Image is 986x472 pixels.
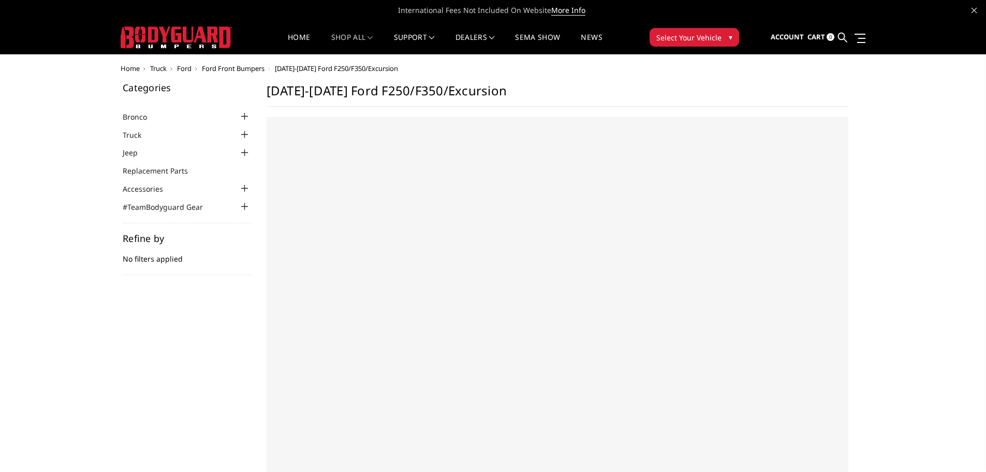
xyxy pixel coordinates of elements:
[934,422,986,472] iframe: Chat Widget
[123,83,251,92] h5: Categories
[123,147,151,158] a: Jeep
[121,64,140,73] a: Home
[581,34,602,54] a: News
[123,111,160,122] a: Bronco
[123,183,176,194] a: Accessories
[123,202,216,212] a: #TeamBodyguard Gear
[394,34,435,54] a: Support
[202,64,264,73] a: Ford Front Bumpers
[729,32,732,42] span: ▾
[827,33,834,41] span: 0
[331,34,373,54] a: shop all
[771,23,804,51] a: Account
[515,34,560,54] a: SEMA Show
[275,64,398,73] span: [DATE]-[DATE] Ford F250/F350/Excursion
[121,26,232,48] img: BODYGUARD BUMPERS
[807,32,825,41] span: Cart
[455,34,495,54] a: Dealers
[551,5,585,16] a: More Info
[807,23,834,51] a: Cart 0
[288,34,310,54] a: Home
[650,28,739,47] button: Select Your Vehicle
[150,64,167,73] a: Truck
[123,130,154,140] a: Truck
[123,234,251,275] div: No filters applied
[123,234,251,243] h5: Refine by
[123,165,201,176] a: Replacement Parts
[177,64,192,73] a: Ford
[771,32,804,41] span: Account
[267,83,848,107] h1: [DATE]-[DATE] Ford F250/F350/Excursion
[656,32,722,43] span: Select Your Vehicle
